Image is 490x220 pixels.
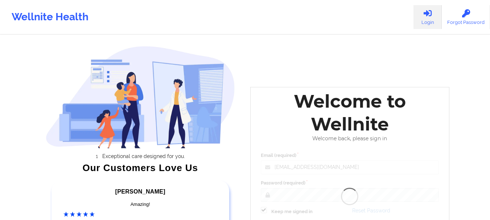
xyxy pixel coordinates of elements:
[115,188,165,195] span: [PERSON_NAME]
[52,153,235,159] li: Exceptional care designed for you.
[256,136,444,142] div: Welcome back, please sign in
[46,46,235,148] img: wellnite-auth-hero_200.c722682e.png
[63,201,217,208] div: Amazing!
[256,90,444,136] div: Welcome to Wellnite
[442,5,490,29] a: Forgot Password
[46,164,235,171] div: Our Customers Love Us
[413,5,442,29] a: Login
